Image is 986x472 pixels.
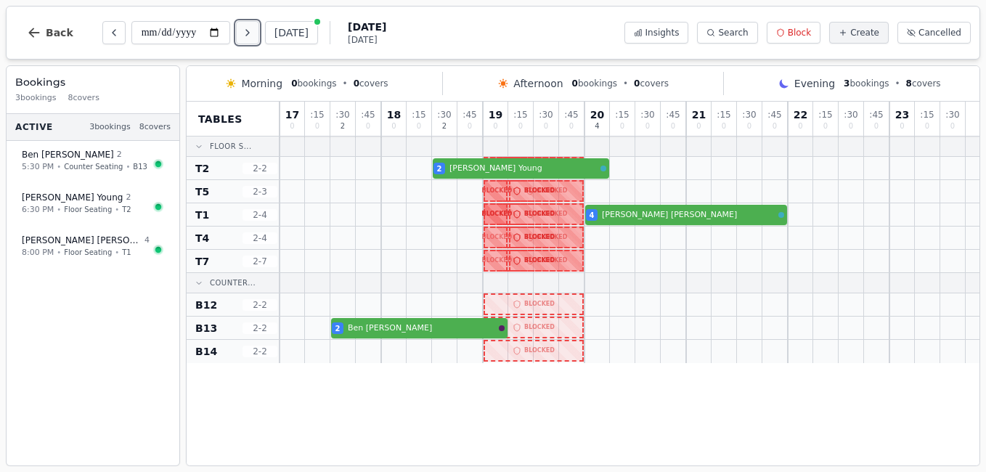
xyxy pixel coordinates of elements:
span: : 45 [767,110,781,119]
span: Evening [794,76,835,91]
span: B13 [133,161,147,172]
span: 0 [315,123,319,130]
span: Back [46,28,73,38]
span: [PERSON_NAME] Young [449,163,598,175]
span: Counter... [210,277,256,288]
span: 0 [620,123,624,130]
span: Afternoon [513,76,563,91]
span: 0 [722,123,726,130]
span: 5:30 PM [22,161,54,174]
span: 2 - 4 [243,232,277,244]
button: Search [697,22,757,44]
span: 0 [493,123,497,130]
span: : 15 [717,110,730,119]
span: 2 - 2 [243,299,277,311]
span: : 30 [640,110,654,119]
span: : 15 [920,110,934,119]
span: 4 [590,210,595,221]
span: 0 [747,123,751,130]
span: : 45 [361,110,375,119]
span: • [126,161,130,172]
span: 2 [335,323,341,334]
span: 0 [696,123,701,130]
span: Tables [198,112,243,126]
span: • [115,204,119,215]
span: 0 [354,78,359,89]
span: 4 [595,123,599,130]
span: 0 [290,123,294,130]
span: : 45 [666,110,680,119]
span: 0 [849,123,853,130]
span: 6:30 PM [22,204,54,216]
span: 0 [468,123,472,130]
span: 0 [925,123,929,130]
span: 0 [291,78,297,89]
span: Active [15,121,53,133]
span: 4 [144,235,150,247]
button: [DATE] [265,21,318,44]
span: : 30 [539,110,553,119]
span: T5 [195,184,209,199]
span: Insights [645,27,680,38]
button: [PERSON_NAME] [PERSON_NAME]48:00 PM•Floor Seating•T1 [12,227,174,266]
span: Floor S... [210,141,252,152]
span: : 30 [335,110,349,119]
span: 0 [634,78,640,89]
span: 22 [794,110,807,120]
span: • [57,204,61,215]
span: : 30 [437,110,451,119]
span: 17 [285,110,299,120]
button: Next day [236,21,259,44]
span: Cancelled [918,27,961,38]
span: T1 [122,247,131,258]
span: 2 [341,123,345,130]
span: : 45 [564,110,578,119]
span: 19 [489,110,502,120]
span: • [343,78,348,89]
span: bookings [844,78,889,89]
span: B12 [195,298,217,312]
span: 2 - 2 [243,346,277,357]
span: 8 covers [68,92,99,105]
span: Counter Seating [64,161,123,172]
span: : 30 [742,110,756,119]
span: T1 [195,208,209,222]
span: 2 [126,192,131,204]
span: bookings [291,78,336,89]
span: 2 - 2 [243,322,277,334]
span: 0 [773,123,777,130]
span: 2 - 2 [243,163,277,174]
span: 0 [518,123,523,130]
span: 2 - 7 [243,256,277,267]
span: : 45 [463,110,476,119]
span: T2 [122,204,131,215]
button: Block [767,22,820,44]
span: Floor Seating [64,247,112,258]
span: [DATE] [348,34,386,46]
span: : 15 [818,110,832,119]
span: • [623,78,628,89]
button: Ben [PERSON_NAME]25:30 PM•Counter Seating•B13 [12,141,174,181]
span: • [895,78,900,89]
span: 2 [437,163,442,174]
span: 0 [645,123,650,130]
span: Search [718,27,748,38]
span: B14 [195,344,217,359]
span: 2 - 4 [243,209,277,221]
span: 0 [874,123,879,130]
span: Ben [PERSON_NAME] [22,149,114,160]
span: • [57,247,61,258]
span: 0 [572,78,578,89]
span: 0 [544,123,548,130]
span: 18 [387,110,401,120]
span: [PERSON_NAME] Young [22,192,123,203]
button: Create [829,22,889,44]
button: Insights [624,22,689,44]
span: Morning [241,76,282,91]
span: covers [634,78,669,89]
span: : 15 [412,110,425,119]
span: 0 [798,123,802,130]
span: 3 bookings [89,121,131,134]
span: 23 [895,110,909,120]
span: 8 [906,78,912,89]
